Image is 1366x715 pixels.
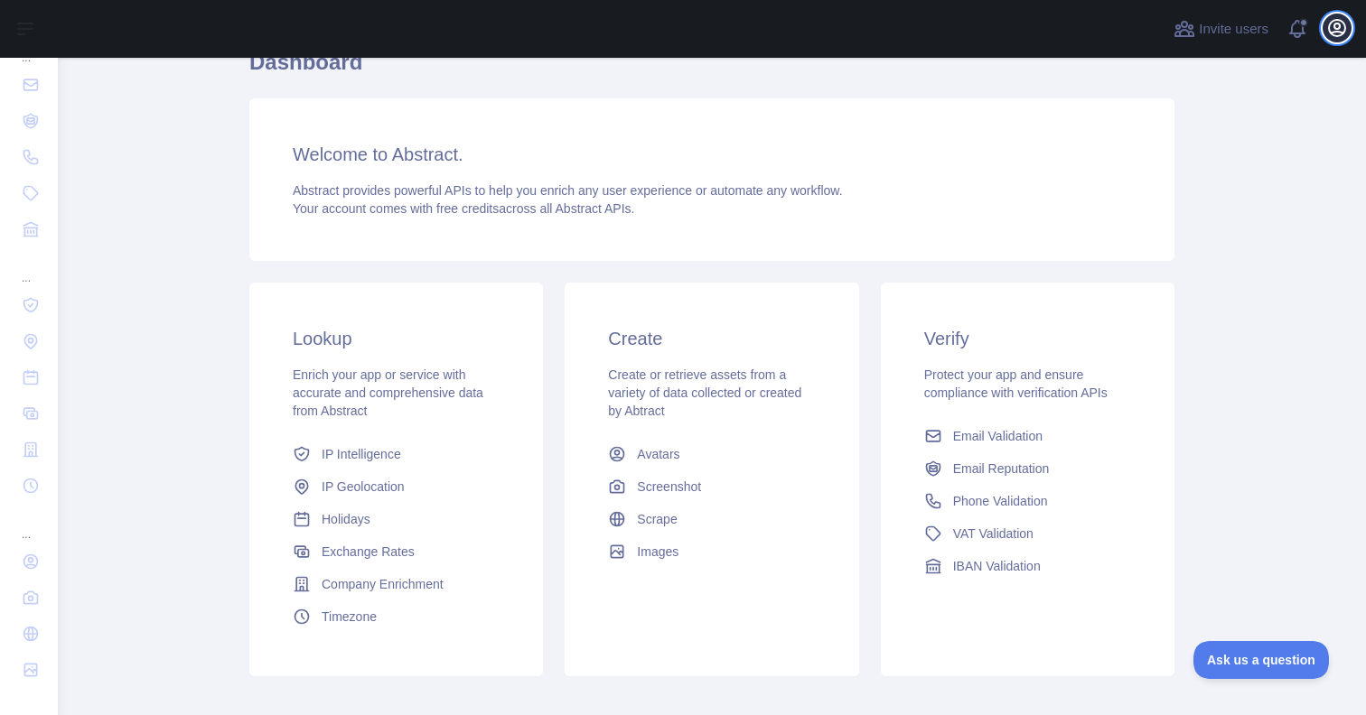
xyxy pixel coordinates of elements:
a: Exchange Rates [285,535,507,568]
span: Phone Validation [953,492,1048,510]
span: Holidays [322,510,370,528]
a: Timezone [285,600,507,633]
span: Company Enrichment [322,575,444,593]
div: ... [14,506,43,542]
a: Images [601,535,822,568]
span: free credits [436,201,499,216]
span: Scrape [637,510,677,528]
iframe: Toggle Customer Support [1193,641,1330,679]
span: Exchange Rates [322,543,415,561]
a: Holidays [285,503,507,535]
span: Protect your app and ensure compliance with verification APIs [924,367,1108,400]
a: IBAN Validation [917,550,1138,582]
a: Scrape [601,503,822,535]
span: Enrich your app or service with accurate and comprehensive data from Abstract [293,367,483,418]
h3: Create [608,326,815,351]
h3: Lookup [293,326,500,351]
span: Invite users [1199,19,1268,40]
span: Create or retrieve assets from a variety of data collected or created by Abtract [608,367,801,418]
h1: Dashboard [249,48,1174,91]
span: IBAN Validation [953,557,1041,575]
span: Images [637,543,678,561]
span: Your account comes with across all Abstract APIs. [293,201,634,216]
span: Screenshot [637,478,701,496]
a: IP Intelligence [285,438,507,470]
a: VAT Validation [917,517,1138,550]
span: Email Reputation [953,460,1050,478]
h3: Welcome to Abstract. [293,142,1131,167]
button: Invite users [1170,14,1272,43]
div: ... [14,249,43,285]
span: Abstract provides powerful APIs to help you enrich any user experience or automate any workflow. [293,183,843,198]
span: IP Intelligence [322,445,401,463]
a: Screenshot [601,470,822,503]
a: Phone Validation [917,485,1138,517]
a: Email Validation [917,420,1138,452]
span: VAT Validation [953,525,1034,543]
span: Email Validation [953,427,1043,445]
span: Avatars [637,445,679,463]
a: Email Reputation [917,452,1138,485]
span: IP Geolocation [322,478,405,496]
a: Avatars [601,438,822,470]
span: Timezone [322,608,377,626]
h3: Verify [924,326,1131,351]
a: Company Enrichment [285,568,507,600]
a: IP Geolocation [285,470,507,503]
